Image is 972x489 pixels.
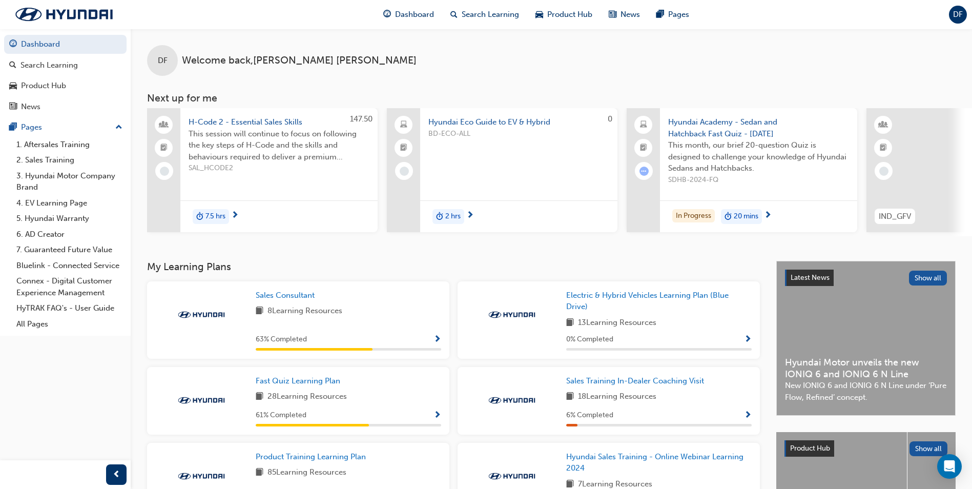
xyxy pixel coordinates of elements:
span: guage-icon [9,40,17,49]
button: Pages [4,118,127,137]
a: Product Hub [4,76,127,95]
span: New IONIQ 6 and IONIQ 6 N Line under ‘Pure Flow, Refined’ concept. [785,380,947,403]
span: Show Progress [744,411,752,420]
img: Trak [173,395,230,405]
a: Sales Consultant [256,290,319,301]
span: 61 % Completed [256,410,306,421]
span: booktick-icon [400,141,407,155]
h3: My Learning Plans [147,261,760,273]
span: Hyundai Eco Guide to EV & Hybrid [428,116,609,128]
span: 20 mins [734,211,758,222]
a: Hyundai Academy - Sedan and Hatchback Fast Quiz - [DATE]This month, our brief 20-question Quiz is... [627,108,857,232]
div: Search Learning [20,59,78,71]
span: IND_GFV [879,211,911,222]
a: Product HubShow all [784,440,947,457]
span: Pages [668,9,689,21]
span: news-icon [9,103,17,112]
a: 7. Guaranteed Future Value [12,242,127,258]
span: 2 hrs [445,211,461,222]
span: Product Hub [547,9,592,21]
span: Search Learning [462,9,519,21]
span: Show Progress [744,335,752,344]
span: guage-icon [383,8,391,21]
span: Product Hub [790,444,830,453]
a: car-iconProduct Hub [527,4,601,25]
span: 6 % Completed [566,410,613,421]
span: Sales Consultant [256,291,315,300]
a: pages-iconPages [648,4,697,25]
span: 147.50 [350,114,373,124]
span: 7.5 hrs [205,211,225,222]
span: 0 [608,114,612,124]
span: search-icon [450,8,458,21]
h3: Next up for me [131,92,972,104]
a: news-iconNews [601,4,648,25]
div: News [21,101,40,113]
a: Search Learning [4,56,127,75]
span: SDHB-2024-FQ [668,174,849,186]
button: Show Progress [744,409,752,422]
span: News [621,9,640,21]
img: Trak [173,471,230,481]
img: Trak [5,4,123,25]
button: DF [949,6,967,24]
span: book-icon [566,317,574,330]
div: Open Intercom Messenger [937,454,962,479]
span: laptop-icon [400,118,407,132]
span: Show Progress [433,411,441,420]
img: Trak [484,395,540,405]
span: Hyundai Motor unveils the new IONIQ 6 and IONIQ 6 N Line [785,357,947,380]
span: book-icon [256,466,263,479]
span: 13 Learning Resources [578,317,656,330]
span: duration-icon [196,210,203,223]
a: Product Training Learning Plan [256,451,370,463]
span: prev-icon [113,468,120,481]
span: BD-ECO-ALL [428,128,609,140]
a: News [4,97,127,116]
a: 6. AD Creator [12,227,127,242]
span: 28 Learning Resources [267,391,347,403]
span: Sales Training In-Dealer Coaching Visit [566,376,704,385]
span: 0 % Completed [566,334,613,345]
span: Show Progress [433,335,441,344]
a: Fast Quiz Learning Plan [256,375,344,387]
a: 0Hyundai Eco Guide to EV & HybridBD-ECO-ALLduration-icon2 hrs [387,108,617,232]
span: book-icon [566,391,574,403]
span: Hyundai Academy - Sedan and Hatchback Fast Quiz - [DATE] [668,116,849,139]
span: booktick-icon [160,141,168,155]
span: people-icon [160,118,168,132]
img: Trak [173,310,230,320]
span: Dashboard [395,9,434,21]
span: up-icon [115,121,122,134]
a: Electric & Hybrid Vehicles Learning Plan (Blue Drive) [566,290,752,313]
a: Dashboard [4,35,127,54]
a: 3. Hyundai Motor Company Brand [12,168,127,195]
span: duration-icon [436,210,443,223]
span: Welcome back , [PERSON_NAME] [PERSON_NAME] [182,55,417,67]
img: Trak [484,310,540,320]
a: 2. Sales Training [12,152,127,168]
button: Show Progress [433,409,441,422]
span: car-icon [9,81,17,91]
span: pages-icon [656,8,664,21]
span: 85 Learning Resources [267,466,346,479]
a: search-iconSearch Learning [442,4,527,25]
span: learningRecordVerb_ATTEMPT-icon [639,167,649,176]
span: learningRecordVerb_NONE-icon [879,167,888,176]
span: laptop-icon [640,118,647,132]
button: Show Progress [744,333,752,346]
a: 1. Aftersales Training [12,137,127,153]
a: 4. EV Learning Page [12,195,127,211]
a: Connex - Digital Customer Experience Management [12,273,127,300]
span: car-icon [535,8,543,21]
span: Latest News [791,273,830,282]
span: 18 Learning Resources [578,391,656,403]
span: Hyundai Sales Training - Online Webinar Learning 2024 [566,452,743,473]
button: Show all [909,441,948,456]
button: DashboardSearch LearningProduct HubNews [4,33,127,118]
span: This session will continue to focus on following the key steps of H-Code and the skills and behav... [189,128,369,163]
span: Product Training Learning Plan [256,452,366,461]
a: 147.50H-Code 2 - Essential Sales SkillsThis session will continue to focus on following the key s... [147,108,378,232]
span: book-icon [256,305,263,318]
